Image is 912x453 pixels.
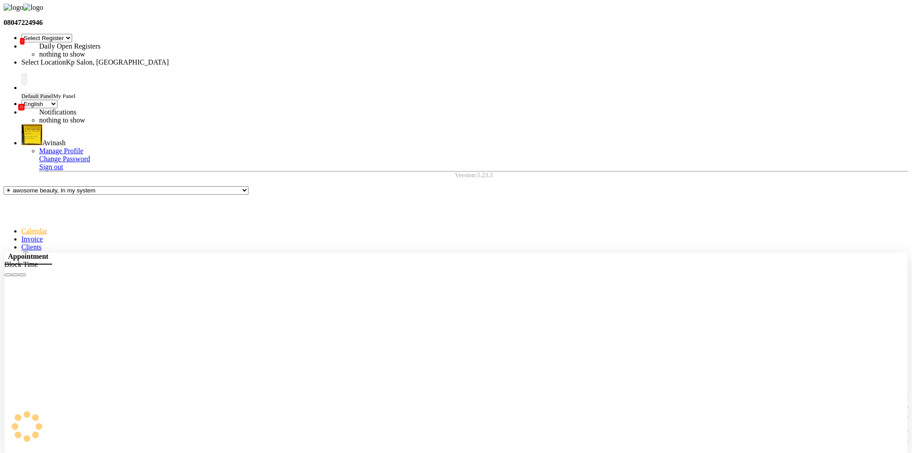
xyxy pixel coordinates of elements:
[21,243,41,251] a: Clients
[18,104,24,110] span: 22
[39,42,262,50] div: Daily Open Registers
[53,93,75,99] span: My Panel
[21,93,53,99] span: Default Panel
[23,4,43,12] img: logo
[39,147,83,155] a: Manage Profile
[4,261,38,268] span: Block Time
[42,139,65,147] span: Avinash
[4,19,43,26] b: 08047224946
[4,4,23,12] img: logo
[19,273,26,276] button: Close
[20,38,24,45] span: 2
[39,108,262,116] div: Notifications
[39,163,63,171] a: Sign out
[39,50,262,58] li: nothing to show
[21,235,43,243] a: Invoice
[4,249,52,265] span: Appointment
[39,155,90,163] a: Change Password
[21,227,47,235] a: Calendar
[21,124,42,145] img: Avinash
[39,172,908,179] div: Version:5.23.3
[39,116,262,124] li: nothing to show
